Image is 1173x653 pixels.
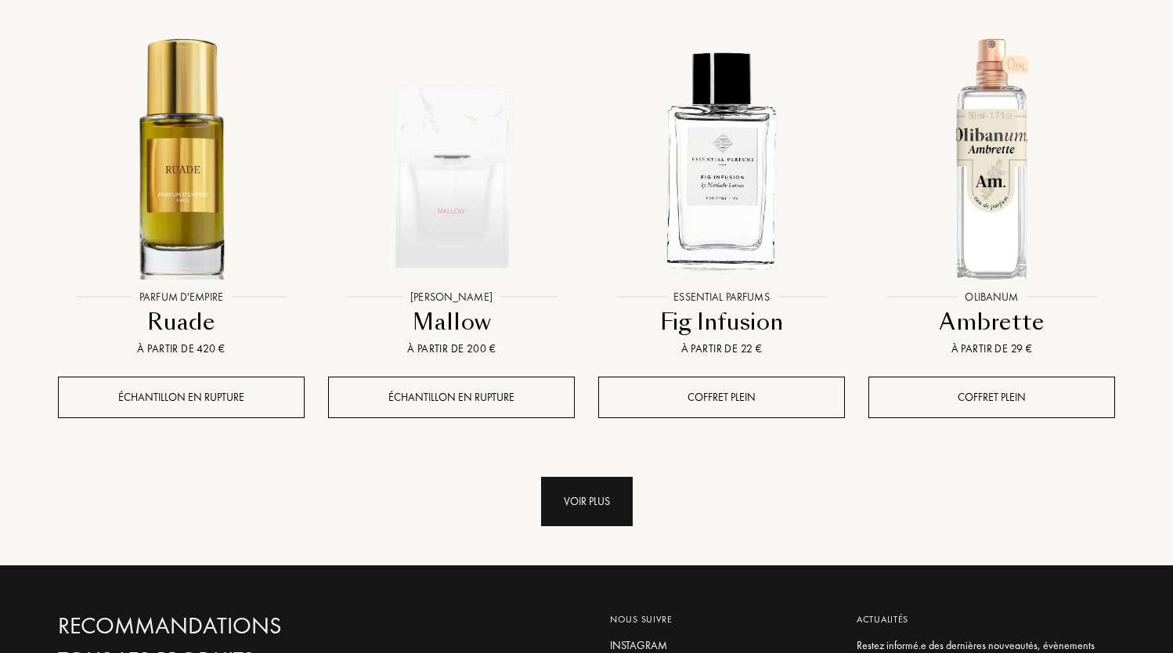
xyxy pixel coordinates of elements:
a: Recommandations [58,612,395,640]
a: Fig Infusion Essential ParfumsEssential ParfumsFig InfusionÀ partir de 22 € [598,20,845,377]
img: Ruade Parfum d'Empire [60,37,303,280]
a: Mallow Sora Dora[PERSON_NAME]MallowÀ partir de 200 € [328,20,575,377]
div: Échantillon en rupture [58,377,305,418]
div: À partir de 22 € [605,341,839,357]
a: Ruade Parfum d'EmpireParfum d'EmpireRuadeÀ partir de 420 € [58,20,305,377]
a: Ambrette OlibanumOlibanumAmbretteÀ partir de 29 € [868,20,1115,377]
img: Ambrette Olibanum [870,37,1113,280]
img: Fig Infusion Essential Parfums [600,37,843,280]
div: Voir plus [541,477,633,526]
div: À partir de 420 € [64,341,298,357]
div: Actualités [857,612,1103,626]
div: Échantillon en rupture [328,377,575,418]
div: Coffret plein [598,377,845,418]
img: Mallow Sora Dora [330,37,573,280]
div: Coffret plein [868,377,1115,418]
div: À partir de 200 € [334,341,568,357]
div: Nous suivre [610,612,833,626]
div: À partir de 29 € [875,341,1109,357]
